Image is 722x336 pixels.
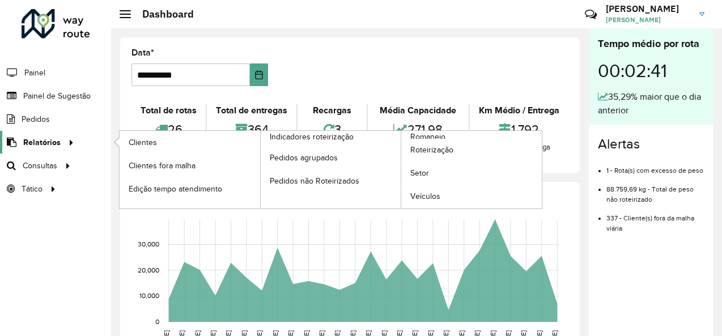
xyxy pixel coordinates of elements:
span: Clientes fora malha [129,160,196,172]
label: Data [131,46,154,59]
div: 271,98 [371,117,466,142]
div: Total de entregas [210,104,294,117]
div: 364 [210,117,294,142]
span: Romaneio [410,131,445,143]
span: [PERSON_NAME] [606,15,691,25]
span: Setor [410,167,429,179]
span: Consultas [23,160,57,172]
h4: Alertas [598,136,704,152]
span: Edição tempo atendimento [129,183,222,195]
text: 30,000 [138,241,159,248]
a: Indicadores roteirização [120,131,401,209]
span: Clientes [129,137,157,148]
div: Recargas [300,104,363,117]
a: Contato Rápido [579,2,603,27]
text: 10,000 [139,292,159,300]
span: Pedidos [22,113,50,125]
button: Choose Date [250,63,268,86]
span: Painel de Sugestão [23,90,91,102]
a: Roteirização [401,139,542,161]
span: Relatórios [23,137,61,148]
text: 20,000 [138,266,159,274]
h3: [PERSON_NAME] [606,3,691,14]
li: 337 - Cliente(s) fora da malha viária [606,205,704,233]
span: Indicadores roteirização [270,131,354,143]
li: 1 - Rota(s) com excesso de peso [606,157,704,176]
text: 0 [155,318,159,325]
div: Média Capacidade [371,104,466,117]
a: Pedidos agrupados [261,146,401,169]
div: 26 [134,117,203,142]
span: Veículos [410,190,440,202]
div: Total de rotas [134,104,203,117]
span: Pedidos não Roteirizados [270,175,359,187]
div: Km Médio / Entrega [473,104,566,117]
a: Clientes fora malha [120,154,260,177]
span: Roteirização [410,144,453,156]
div: 3 [300,117,363,142]
div: 35,29% maior que o dia anterior [598,90,704,117]
a: Romaneio [261,131,542,209]
span: Painel [24,67,45,79]
a: Pedidos não Roteirizados [261,169,401,192]
a: Veículos [401,185,542,208]
span: Tático [22,183,43,195]
li: 88.759,69 kg - Total de peso não roteirizado [606,176,704,205]
a: Clientes [120,131,260,154]
a: Edição tempo atendimento [120,177,260,200]
h2: Dashboard [131,8,194,20]
span: Pedidos agrupados [270,152,338,164]
div: 00:02:41 [598,52,704,90]
a: Setor [401,162,542,185]
div: 1,792 [473,117,566,142]
div: Tempo médio por rota [598,36,704,52]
